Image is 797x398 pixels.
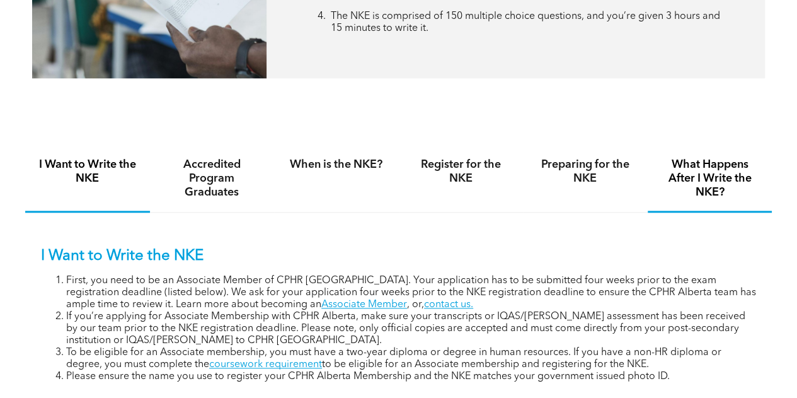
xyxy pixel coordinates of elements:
[209,360,322,370] a: coursework requirement
[66,275,756,311] li: First, you need to be an Associate Member of CPHR [GEOGRAPHIC_DATA]. Your application has to be s...
[321,300,407,310] a: Associate Member
[37,158,139,185] h4: I Want to Write the NKE
[66,347,756,371] li: To be eligible for an Associate membership, you must have a two-year diploma or degree in human r...
[410,158,512,185] h4: Register for the NKE
[66,311,756,347] li: If you’re applying for Associate Membership with CPHR Alberta, make sure your transcripts or IQAS...
[534,158,636,185] h4: Preparing for the NKE
[659,158,761,199] h4: What Happens After I Write the NKE?
[161,158,263,199] h4: Accredited Program Graduates
[66,371,756,383] li: Please ensure the name you use to register your CPHR Alberta Membership and the NKE matches your ...
[424,300,473,310] a: contact us.
[41,247,756,266] p: I Want to Write the NKE
[331,11,720,33] span: The NKE is comprised of 150 multiple choice questions, and you’re given 3 hours and 15 minutes to...
[285,158,387,172] h4: When is the NKE?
